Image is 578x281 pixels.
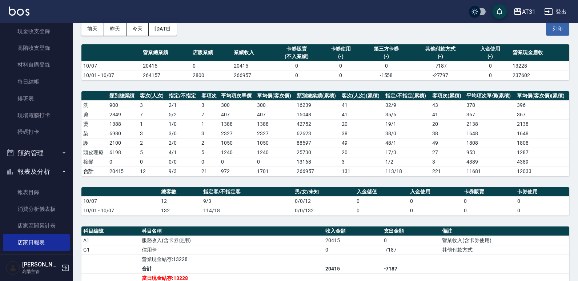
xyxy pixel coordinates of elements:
td: 113/18 [384,166,430,176]
td: 41 [340,100,384,110]
td: 5 [138,148,167,157]
td: 88597 [295,138,340,148]
td: 2138 [515,119,569,129]
td: 20 [340,148,384,157]
td: 0 [324,245,382,254]
td: 367 [515,110,569,119]
td: -7187 [382,264,441,273]
td: 10/07 [81,61,141,71]
th: 單均價(客次價)(累積) [515,91,569,101]
td: 1240 [255,148,295,157]
td: 1 / 0 [167,119,199,129]
td: 0 [355,196,409,206]
th: 男/女/未知 [293,187,355,197]
td: 12033 [515,166,569,176]
td: 396 [515,100,569,110]
td: 43 [430,100,465,110]
td: 35 / 6 [384,110,430,119]
table: a dense table [81,44,569,80]
td: 頭皮理療 [81,148,108,157]
td: 10/01 - 10/07 [81,206,159,215]
td: 3 / 0 [167,129,199,138]
td: -1558 [361,71,411,80]
td: 972 [219,166,255,176]
td: 20415 [108,166,138,176]
td: 27 [430,148,465,157]
td: 13168 [295,157,340,166]
td: 合計 [81,166,108,176]
button: 前天 [81,22,104,36]
div: 卡券使用 [322,45,360,53]
h5: [PERSON_NAME] [22,261,59,268]
th: 類別總業績(累積) [295,91,340,101]
button: 昨天 [104,22,127,36]
td: 0 [320,61,361,71]
th: 支出金額 [382,226,441,236]
td: -7187 [411,61,470,71]
td: 2 / 0 [167,138,199,148]
td: 5 [200,148,220,157]
th: 客項次 [200,91,220,101]
th: 指定客/不指定客 [201,187,293,197]
button: AT31 [510,4,538,19]
td: 2 [138,138,167,148]
td: 1240 [219,148,255,157]
a: 高階收支登錄 [3,40,70,56]
td: 7 [138,110,167,119]
td: 25730 [295,148,340,157]
td: 132 [159,206,201,215]
td: -27797 [411,71,470,80]
td: 9/3 [167,166,199,176]
td: 10/07 [81,196,159,206]
td: 49 [340,138,384,148]
th: 業績收入 [232,44,273,61]
td: 4 / 1 [167,148,199,157]
td: 5 / 2 [167,110,199,119]
td: 2 [200,138,220,148]
td: 20415 [141,61,191,71]
td: 42752 [295,119,340,129]
td: 護 [81,138,108,148]
td: 237602 [511,71,569,80]
td: 0/0/132 [293,206,355,215]
td: 48 / 1 [384,138,430,148]
td: 15048 [295,110,340,119]
td: 0 [361,61,411,71]
td: 953 [465,148,515,157]
td: 其他付款方式 [440,245,569,254]
td: 4389 [515,157,569,166]
a: 排班表 [3,90,70,107]
th: 客次(人次)(累積) [340,91,384,101]
th: 總客數 [159,187,201,197]
td: 1 [138,119,167,129]
td: 1050 [219,138,255,148]
td: 0 [273,71,320,80]
th: 科目編號 [81,226,140,236]
td: 接髮 [81,157,108,166]
td: 38 [430,129,465,138]
td: 11681 [465,166,515,176]
td: 0 [408,196,462,206]
td: 131 [340,166,384,176]
td: 1050 [255,138,295,148]
a: 店家排行榜 [3,251,70,268]
th: 收入金額 [324,226,382,236]
button: save [492,4,507,19]
td: 17 / 3 [384,148,430,157]
th: 入金儲值 [355,187,409,197]
td: G1 [81,245,140,254]
a: 每日結帳 [3,73,70,90]
th: 營業現金應收 [511,44,569,61]
td: 1388 [219,119,255,129]
td: 114/18 [201,206,293,215]
table: a dense table [81,91,569,176]
td: 信用卡 [140,245,324,254]
th: 卡券販賣 [462,187,516,197]
td: 20415 [324,264,382,273]
td: 3 [430,157,465,166]
td: 1808 [515,138,569,148]
td: 16239 [295,100,340,110]
td: 燙 [81,119,108,129]
td: 0 [470,61,511,71]
div: 卡券販賣 [275,45,318,53]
